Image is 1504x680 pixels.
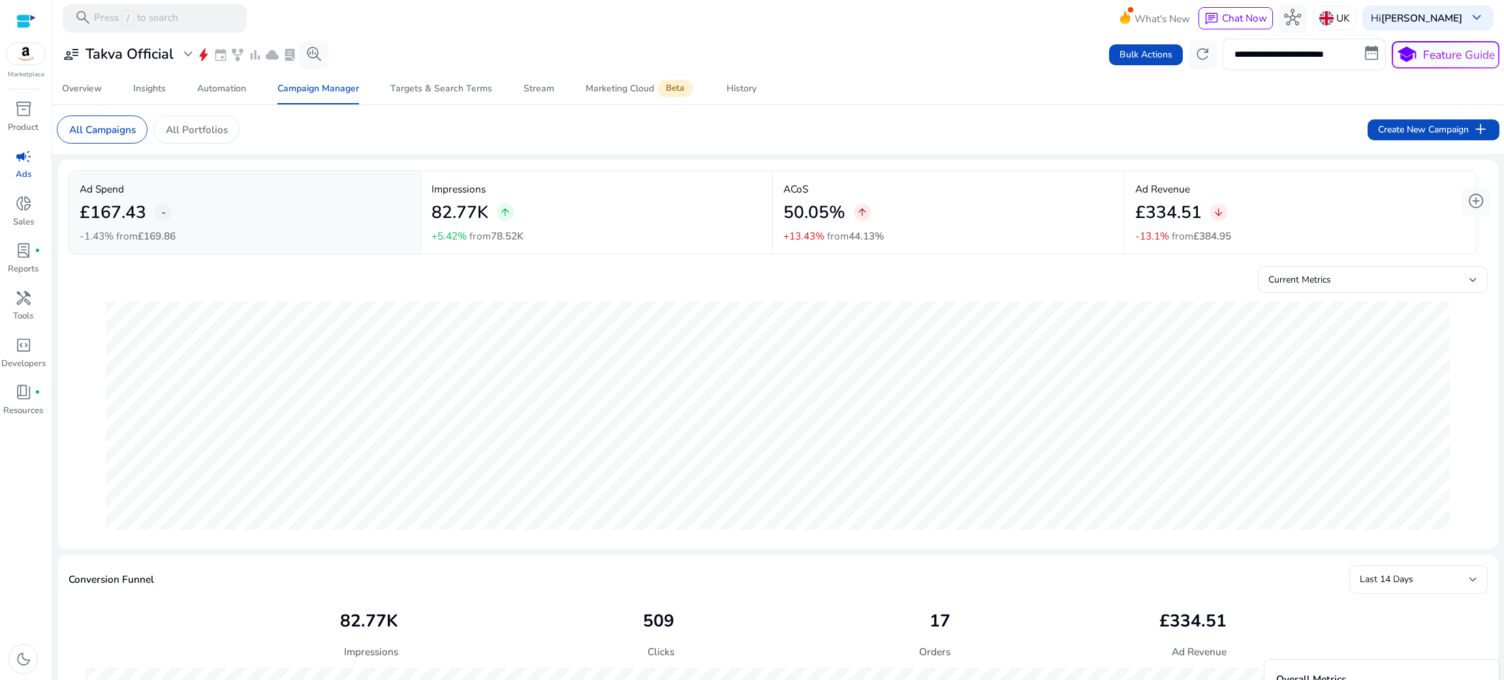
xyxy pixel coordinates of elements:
[1472,121,1489,138] span: add
[15,290,32,307] span: handyman
[15,100,32,117] span: inventory_2
[1172,644,1227,659] p: Ad Revenue
[856,207,868,219] span: arrow_upward
[491,229,524,243] span: 78.52K
[94,10,178,26] p: Press to search
[390,84,492,93] div: Targets & Search Terms
[1462,187,1491,216] button: add_circle
[15,242,32,259] span: lab_profile
[15,195,32,212] span: donut_small
[1368,119,1499,140] button: Create New Campaignadd
[1,358,46,371] p: Developers
[15,384,32,401] span: book_4
[1135,7,1190,30] span: What's New
[469,228,524,243] p: from
[1396,44,1417,65] span: school
[62,84,102,93] div: Overview
[35,248,40,254] span: fiber_manual_record
[213,48,228,62] span: event
[138,229,176,243] span: £169.86
[827,228,884,243] p: from
[1109,44,1183,65] button: Bulk Actions
[727,84,757,93] div: History
[648,644,674,659] p: Clicks
[1198,7,1272,29] button: chatChat Now
[13,310,33,323] p: Tools
[1467,193,1484,209] span: add_circle
[1135,181,1465,196] p: Ad Revenue
[1279,4,1308,33] button: hub
[431,202,488,223] h2: 82.77K
[783,231,824,241] p: +13.43%
[80,202,146,223] h2: £167.43
[1360,573,1413,585] span: Last 14 Days
[277,84,359,93] div: Campaign Manager
[121,10,134,26] span: /
[180,46,196,63] span: expand_more
[248,48,262,62] span: bar_chart
[1381,11,1462,25] b: [PERSON_NAME]
[1194,46,1211,63] span: refresh
[116,228,176,243] p: from
[305,46,322,63] span: search_insights
[1319,11,1334,25] img: uk.svg
[1336,7,1350,29] p: UK
[8,263,39,276] p: Reports
[69,122,136,137] p: All Campaigns
[63,46,80,63] span: user_attributes
[340,611,398,632] h2: 82.77K
[16,168,31,181] p: Ads
[69,574,154,585] h5: Conversion Funnel
[783,181,1114,196] p: ACoS
[15,337,32,354] span: code_blocks
[1189,40,1217,69] button: refresh
[3,405,43,418] p: Resources
[133,84,166,93] div: Insights
[431,231,467,241] p: +5.42%
[1222,11,1267,25] span: Chat Now
[1468,9,1485,26] span: keyboard_arrow_down
[80,181,410,196] p: Ad Spend
[1213,207,1225,219] span: arrow_downward
[196,48,211,62] span: bolt
[74,9,91,26] span: search
[1392,41,1499,69] button: schoolFeature Guide
[161,204,166,221] span: -
[499,207,511,219] span: arrow_upward
[15,148,32,165] span: campaign
[86,46,174,63] h3: Takva Official
[919,644,950,659] p: Orders
[1120,48,1172,61] span: Bulk Actions
[80,231,114,241] p: -1.43%
[930,611,950,632] h2: 17
[431,181,762,196] p: Impressions
[283,48,297,62] span: lab_profile
[8,121,39,134] p: Product
[783,202,845,223] h2: 50.05%
[524,84,554,93] div: Stream
[197,84,246,93] div: Automation
[643,611,674,632] h2: 509
[1423,46,1495,63] p: Feature Guide
[265,48,279,62] span: cloud
[849,229,884,243] span: 44.13%
[300,40,328,69] button: search_insights
[35,390,40,395] span: fiber_manual_record
[166,122,228,137] p: All Portfolios
[1135,202,1202,223] h2: £334.51
[1284,9,1301,26] span: hub
[1268,273,1331,286] span: Current Metrics
[8,70,44,80] p: Marketplace
[230,48,245,62] span: family_history
[7,43,46,65] img: amazon.svg
[1135,231,1169,241] p: -13.1%
[344,644,398,659] p: Impressions
[1159,611,1227,632] h2: £334.51
[1193,229,1231,243] span: £384.95
[15,651,32,668] span: dark_mode
[13,216,34,229] p: Sales
[657,80,693,97] span: Beta
[1378,121,1488,138] span: Create New Campaign
[1172,228,1231,243] p: from
[1371,13,1462,23] p: Hi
